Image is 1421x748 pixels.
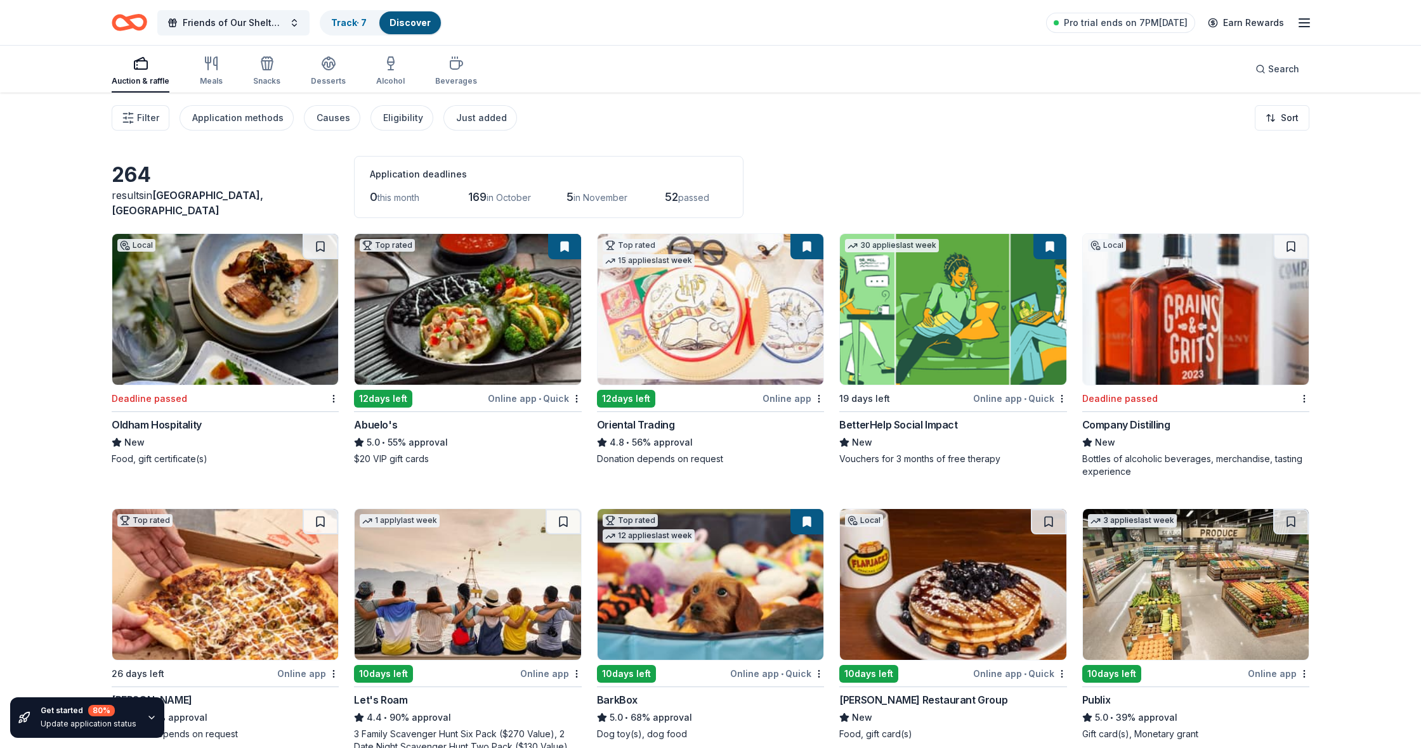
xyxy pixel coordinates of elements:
[376,76,405,86] div: Alcohol
[1024,394,1026,404] span: •
[973,666,1067,681] div: Online app Quick
[117,239,155,252] div: Local
[1200,11,1292,34] a: Earn Rewards
[377,192,419,203] span: this month
[112,234,338,385] img: Image for Oldham Hospitality
[603,514,658,527] div: Top rated
[157,10,310,35] button: Friends of Our Shelter Dogs Poker Run
[1083,509,1309,660] img: Image for Publix
[112,51,169,93] button: Auction & raffle
[180,105,294,131] button: Application methods
[367,710,382,725] span: 4.4
[137,110,159,126] span: Filter
[112,508,339,740] a: Image for Casey'sTop rated26 days leftOnline app[PERSON_NAME]5.0•47% approvalDonation depends on ...
[331,17,367,28] a: Track· 7
[597,390,655,408] div: 12 days left
[384,713,388,723] span: •
[840,234,1066,385] img: Image for BetterHelp Social Impact
[112,189,263,217] span: in
[597,508,824,740] a: Image for BarkBoxTop rated12 applieslast week10days leftOnline app•QuickBarkBox5.0•68% approvalDo...
[597,417,675,432] div: Oriental Trading
[1082,665,1141,683] div: 10 days left
[370,105,433,131] button: Eligibility
[112,666,164,681] div: 26 days left
[839,508,1066,740] a: Image for Collier Restaurant GroupLocal10days leftOnline app•Quick[PERSON_NAME] Restaurant GroupN...
[183,15,284,30] span: Friends of Our Shelter Dogs Poker Run
[311,76,346,86] div: Desserts
[360,239,415,252] div: Top rated
[311,51,346,93] button: Desserts
[112,188,339,218] div: results
[354,453,581,465] div: $20 VIP gift cards
[665,190,678,203] span: 52
[1082,710,1309,725] div: 39% approval
[839,665,898,683] div: 10 days left
[354,665,413,683] div: 10 days left
[383,110,423,126] div: Eligibility
[200,51,223,93] button: Meals
[781,669,783,679] span: •
[124,435,145,450] span: New
[88,705,115,716] div: 80 %
[41,705,136,716] div: Get started
[1095,435,1115,450] span: New
[112,509,338,660] img: Image for Casey's
[112,417,202,432] div: Oldham Hospitality
[1083,234,1309,385] img: Image for Company Distilling
[1082,233,1309,478] a: Image for Company DistillingLocalDeadline passedCompany DistillingNewBottles of alcoholic beverag...
[488,390,582,406] div: Online app Quick
[625,713,628,723] span: •
[200,76,223,86] div: Meals
[367,435,380,450] span: 5.0
[610,710,623,725] span: 5.0
[597,692,638,707] div: BarkBox
[520,666,582,681] div: Online app
[603,239,658,252] div: Top rated
[370,190,377,203] span: 0
[192,110,284,126] div: Application methods
[626,437,629,448] span: •
[304,105,360,131] button: Causes
[1082,692,1111,707] div: Publix
[277,666,339,681] div: Online app
[456,110,507,126] div: Just added
[1082,453,1309,478] div: Bottles of alcoholic beverages, merchandise, tasting experience
[112,728,339,740] div: Donation depends on request
[845,514,883,527] div: Local
[603,529,695,543] div: 12 applies last week
[1082,728,1309,740] div: Gift card(s), Monetary grant
[598,234,823,385] img: Image for Oriental Trading
[852,710,872,725] span: New
[354,692,407,707] div: Let's Roam
[376,51,405,93] button: Alcohol
[678,192,709,203] span: passed
[1046,13,1195,33] a: Pro trial ends on 7PM[DATE]
[763,390,824,406] div: Online app
[1088,514,1177,527] div: 3 applies last week
[253,51,280,93] button: Snacks
[360,514,440,527] div: 1 apply last week
[597,728,824,740] div: Dog toy(s), dog food
[320,10,442,35] button: Track· 7Discover
[852,435,872,450] span: New
[839,728,1066,740] div: Food, gift card(s)
[355,509,580,660] img: Image for Let's Roam
[840,509,1066,660] img: Image for Collier Restaurant Group
[1024,669,1026,679] span: •
[112,162,339,188] div: 264
[354,710,581,725] div: 90% approval
[1064,15,1188,30] span: Pro trial ends on 7PM[DATE]
[597,435,824,450] div: 56% approval
[597,665,656,683] div: 10 days left
[468,190,487,203] span: 169
[1268,61,1299,77] span: Search
[1095,710,1108,725] span: 5.0
[112,76,169,86] div: Auction & raffle
[112,8,147,37] a: Home
[539,394,541,404] span: •
[1082,508,1309,740] a: Image for Publix3 applieslast week10days leftOnline appPublix5.0•39% approvalGift card(s), Moneta...
[839,391,890,406] div: 19 days left
[730,666,824,681] div: Online app Quick
[597,233,824,465] a: Image for Oriental TradingTop rated15 applieslast week12days leftOnline appOriental Trading4.8•56...
[355,234,580,385] img: Image for Abuelo's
